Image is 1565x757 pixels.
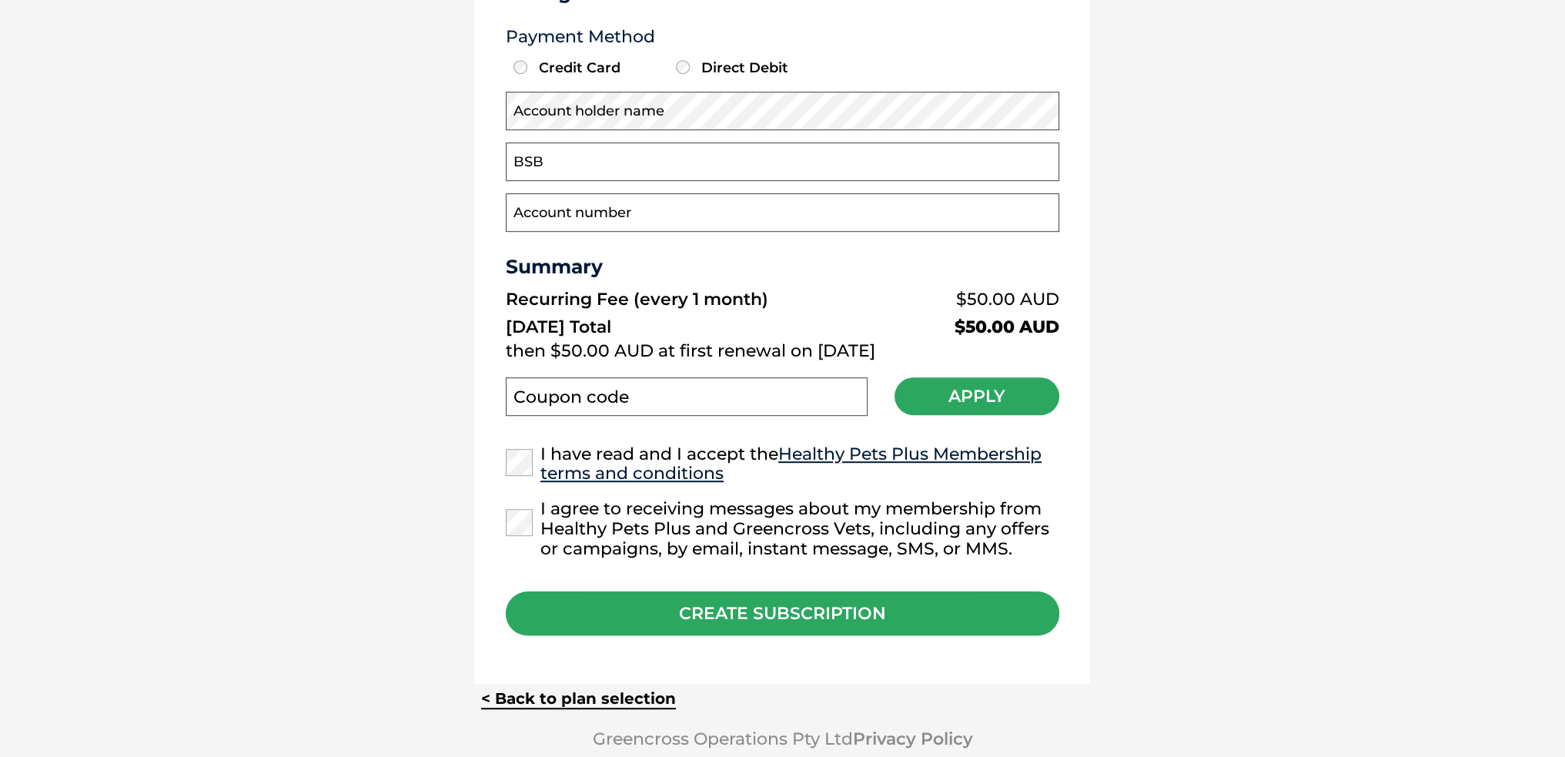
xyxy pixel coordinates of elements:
[672,59,831,76] label: Direct Debit
[853,729,973,749] a: Privacy Policy
[510,59,668,76] label: Credit Card
[513,387,629,407] label: Coupon code
[513,203,631,223] label: Account number
[506,286,899,313] td: Recurring Fee (every 1 month)
[506,313,899,337] td: [DATE] Total
[899,313,1059,337] td: $50.00 AUD
[676,60,690,74] input: Direct Debit
[506,444,1059,484] label: I have read and I accept the
[506,509,533,536] input: I agree to receiving messages about my membership from Healthy Pets Plus and Greencross Vets, inc...
[540,444,1042,484] a: Healthy Pets Plus Membership terms and conditions
[513,152,543,173] label: BSB
[506,449,533,476] input: I have read and I accept theHealthy Pets Plus Membership terms and conditions
[506,591,1059,635] div: CREATE SUBSCRIPTION
[899,286,1059,313] td: $50.00 AUD
[481,689,676,708] a: < Back to plan selection
[895,377,1059,415] button: Apply
[513,60,527,74] input: Credit Card
[506,255,1059,278] h3: Summary
[506,499,1059,558] label: I agree to receiving messages about my membership from Healthy Pets Plus and Greencross Vets, inc...
[506,27,1059,47] h3: Payment Method
[506,337,1059,365] td: then $50.00 AUD at first renewal on [DATE]
[513,102,664,122] label: Account holder name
